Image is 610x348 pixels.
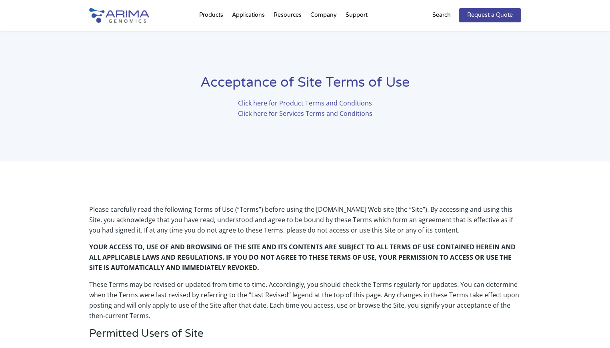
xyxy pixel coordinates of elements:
[432,10,451,20] p: Search
[238,109,372,118] a: Click here for Services Terms and Conditions
[459,8,521,22] a: Request a Quote
[89,327,521,346] h3: Permitted Users of Site
[238,99,372,107] a: Click here for Product Terms and Conditions
[89,8,149,23] img: Arima-Genomics-logo
[89,279,521,327] p: These Terms may be revised or updated from time to time. Accordingly, you should check the Terms ...
[89,74,521,98] h1: Acceptance of Site Terms of Use
[89,243,516,272] b: YOUR ACCESS TO, USE OF AND BROWSING OF THE SITE AND ITS CONTENTS ARE SUBJECT TO ALL TERMS OF USE ...
[89,204,521,242] p: Please carefully read the following Terms of Use (“Terms”) before using the [DOMAIN_NAME] Web sit...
